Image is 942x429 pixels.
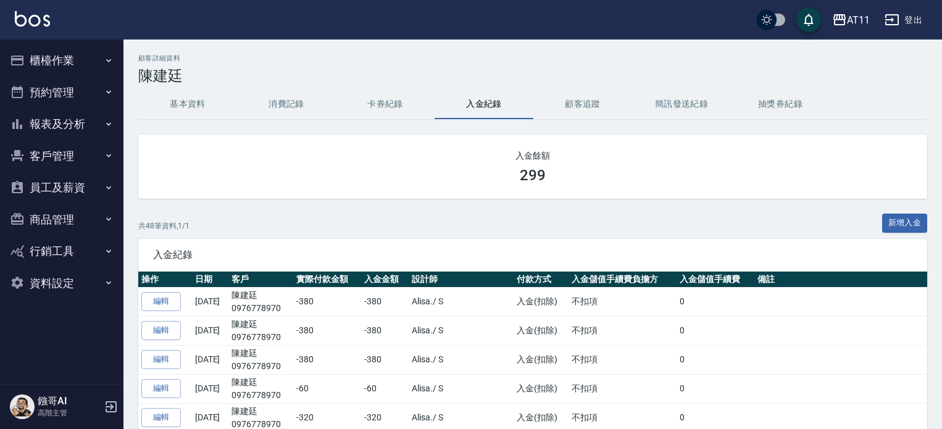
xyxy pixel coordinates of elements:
[847,12,870,28] div: AT11
[409,345,514,374] td: Alisa. / S
[231,331,290,344] p: 0976778970
[15,11,50,27] img: Logo
[880,9,927,31] button: 登出
[514,374,569,403] td: 入金(扣除)
[293,287,361,316] td: -380
[153,149,912,162] h2: 入金餘額
[138,67,927,85] h3: 陳建廷
[192,287,228,316] td: [DATE]
[5,204,119,236] button: 商品管理
[569,345,677,374] td: 不扣項
[882,214,928,233] button: 新增入金
[514,345,569,374] td: 入金(扣除)
[192,345,228,374] td: [DATE]
[677,316,754,345] td: 0
[141,292,181,311] a: 編輯
[5,44,119,77] button: 櫃檯作業
[5,235,119,267] button: 行銷工具
[361,374,409,403] td: -60
[409,272,514,288] th: 設計師
[293,272,361,288] th: 實際付款金額
[677,374,754,403] td: 0
[141,379,181,398] a: 編輯
[5,140,119,172] button: 客戶管理
[192,272,228,288] th: 日期
[138,220,190,231] p: 共 48 筆資料, 1 / 1
[569,316,677,345] td: 不扣項
[520,167,546,184] h3: 299
[827,7,875,33] button: AT11
[409,316,514,345] td: Alisa. / S
[361,316,409,345] td: -380
[514,316,569,345] td: 入金(扣除)
[228,316,293,345] td: 陳建廷
[677,287,754,316] td: 0
[38,395,101,407] h5: 鏹哥AI
[293,345,361,374] td: -380
[533,90,632,119] button: 顧客追蹤
[409,374,514,403] td: Alisa. / S
[5,172,119,204] button: 員工及薪資
[228,272,293,288] th: 客戶
[569,287,677,316] td: 不扣項
[435,90,533,119] button: 入金紀錄
[569,374,677,403] td: 不扣項
[231,360,290,373] p: 0976778970
[38,407,101,419] p: 高階主管
[514,287,569,316] td: 入金(扣除)
[228,287,293,316] td: 陳建廷
[138,54,927,62] h2: 顧客詳細資料
[731,90,830,119] button: 抽獎券紀錄
[754,272,927,288] th: 備註
[10,394,35,419] img: Person
[409,287,514,316] td: Alisa. / S
[796,7,821,32] button: save
[336,90,435,119] button: 卡券紀錄
[5,108,119,140] button: 報表及分析
[228,374,293,403] td: 陳建廷
[231,302,290,315] p: 0976778970
[237,90,336,119] button: 消費記錄
[514,272,569,288] th: 付款方式
[293,316,361,345] td: -380
[677,345,754,374] td: 0
[5,267,119,299] button: 資料設定
[228,345,293,374] td: 陳建廷
[361,287,409,316] td: -380
[192,374,228,403] td: [DATE]
[361,272,409,288] th: 入金金額
[138,90,237,119] button: 基本資料
[293,374,361,403] td: -60
[677,272,754,288] th: 入金儲值手續費
[141,350,181,369] a: 編輯
[569,272,677,288] th: 入金儲值手續費負擔方
[141,408,181,427] a: 編輯
[5,77,119,109] button: 預約管理
[361,345,409,374] td: -380
[153,249,912,261] span: 入金紀錄
[138,272,192,288] th: 操作
[231,389,290,402] p: 0976778970
[141,321,181,340] a: 編輯
[632,90,731,119] button: 簡訊發送紀錄
[192,316,228,345] td: [DATE]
